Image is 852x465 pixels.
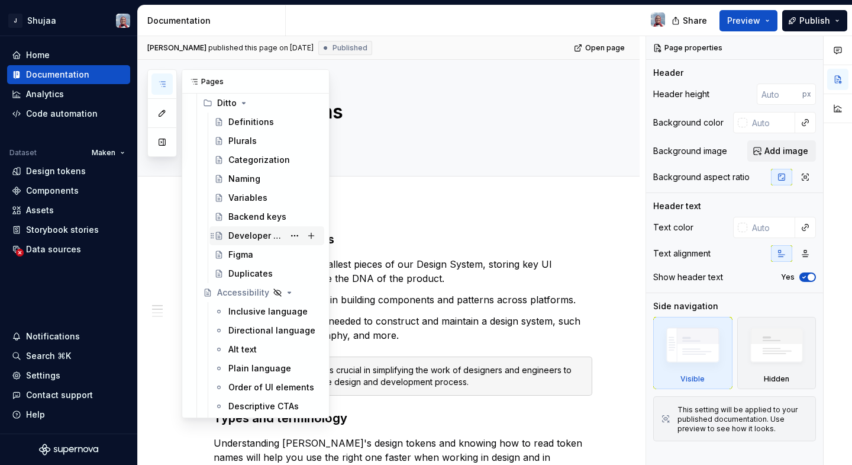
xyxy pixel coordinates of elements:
[26,69,89,81] div: Documentation
[653,171,750,183] div: Background aspect ratio
[228,249,253,261] div: Figma
[764,374,789,384] div: Hidden
[26,185,79,197] div: Components
[727,15,760,27] span: Preview
[781,272,795,282] label: Yes
[209,132,324,150] a: Plurals
[2,8,135,33] button: JShujaaSarah Dorra
[26,350,71,362] div: Search ⌘K
[86,145,130,161] button: Maken
[677,405,808,434] div: This setting will be applied to your published documentation. Use preview to see how it looks.
[666,10,715,31] button: Share
[585,43,625,53] span: Open page
[802,89,811,99] p: px
[26,243,81,255] div: Data sources
[7,240,130,259] a: Data sources
[214,231,592,248] h3: About Design tokens
[228,363,291,374] div: Plain language
[26,331,80,342] div: Notifications
[27,15,56,27] div: Shujaa
[683,15,707,27] span: Share
[228,325,315,336] div: Directional language
[209,188,324,207] a: Variables
[228,381,314,393] div: Order of UI elements
[209,416,324,435] a: Writing for screen readers
[7,347,130,365] button: Search ⌘K
[209,245,324,264] a: Figma
[235,364,585,388] div: Following these tokens is crucial in simplifying the work of designers and engineers to reduce er...
[209,264,324,283] a: Duplicates
[228,192,267,204] div: Variables
[209,113,324,132] a: Definitions
[211,98,590,126] textarea: Design tokens
[26,370,60,381] div: Settings
[7,162,130,181] a: Design tokens
[653,271,723,283] div: Show header text
[333,43,367,53] span: Published
[653,145,727,157] div: Background image
[209,340,324,359] a: Alt text
[116,14,130,28] img: Sarah Dorra
[653,317,732,389] div: Visible
[228,154,290,166] div: Categorization
[26,165,86,177] div: Design tokens
[7,327,130,346] button: Notifications
[737,317,816,389] div: Hidden
[26,409,45,421] div: Help
[26,108,98,120] div: Code automation
[7,386,130,405] button: Contact support
[680,374,705,384] div: Visible
[198,283,324,302] a: Accessibility
[214,257,592,286] p: Design tokens are the smallest pieces of our Design System, storing key UI information and acting...
[7,220,130,239] a: Storybook stories
[7,85,130,104] a: Analytics
[209,169,324,188] a: Naming
[39,444,98,456] svg: Supernova Logo
[7,181,130,200] a: Components
[214,293,592,307] p: They ensure consistency in building components and patterns across platforms.
[9,148,37,158] div: Dataset
[653,117,724,129] div: Background color
[764,145,808,157] span: Add image
[747,217,795,238] input: Auto
[782,10,847,31] button: Publish
[7,405,130,424] button: Help
[653,67,683,79] div: Header
[228,173,260,185] div: Naming
[653,300,718,312] div: Side navigation
[26,49,50,61] div: Home
[228,268,273,280] div: Duplicates
[217,287,269,299] div: Accessibility
[228,306,308,318] div: Inclusive language
[651,12,665,27] img: Sarah Dorra
[26,389,93,401] div: Contact support
[228,400,299,412] div: Descriptive CTAs
[209,321,324,340] a: Directional language
[209,359,324,378] a: Plain language
[570,40,630,56] a: Open page
[214,410,592,426] h3: Types and terminology
[653,222,693,233] div: Text color
[653,248,711,259] div: Text alignment
[209,150,324,169] a: Categorization
[147,43,206,53] span: [PERSON_NAME]
[7,65,130,84] a: Documentation
[7,46,130,65] a: Home
[209,378,324,397] a: Order of UI elements
[209,226,324,245] a: Developer handoff
[653,200,701,212] div: Header text
[228,135,257,147] div: Plurals
[719,10,777,31] button: Preview
[208,43,314,53] div: published this page on [DATE]
[209,302,324,321] a: Inclusive language
[228,116,274,128] div: Definitions
[209,397,324,416] a: Descriptive CTAs
[228,230,284,242] div: Developer handoff
[7,201,130,220] a: Assets
[799,15,830,27] span: Publish
[653,88,709,100] div: Header height
[26,224,99,236] div: Storybook stories
[8,14,22,28] div: J
[747,112,795,133] input: Auto
[757,84,802,105] input: Auto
